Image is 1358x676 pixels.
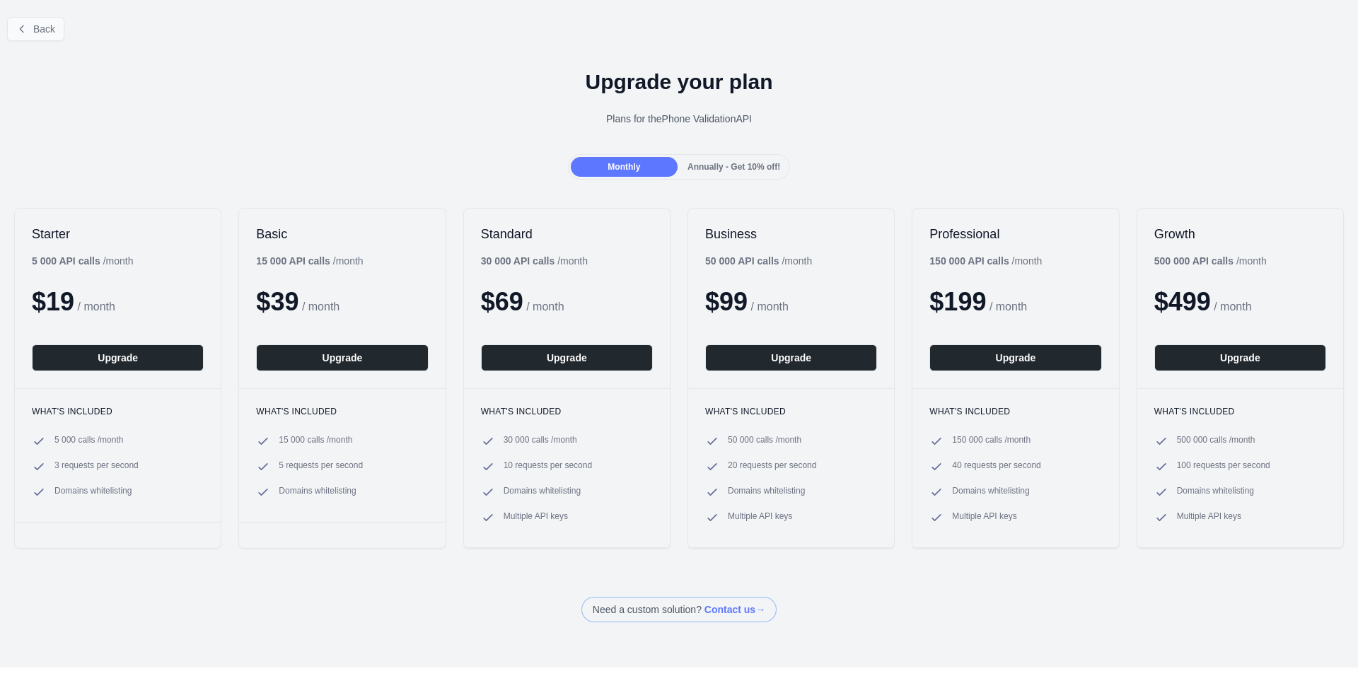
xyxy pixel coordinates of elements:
h2: Professional [929,226,1101,243]
h2: Business [705,226,877,243]
h2: Standard [481,226,653,243]
b: 30 000 API calls [481,255,555,267]
span: $ 99 [705,287,748,316]
b: 50 000 API calls [705,255,779,267]
span: $ 199 [929,287,986,316]
div: / month [481,254,588,268]
div: / month [929,254,1042,268]
b: 150 000 API calls [929,255,1009,267]
div: / month [705,254,812,268]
